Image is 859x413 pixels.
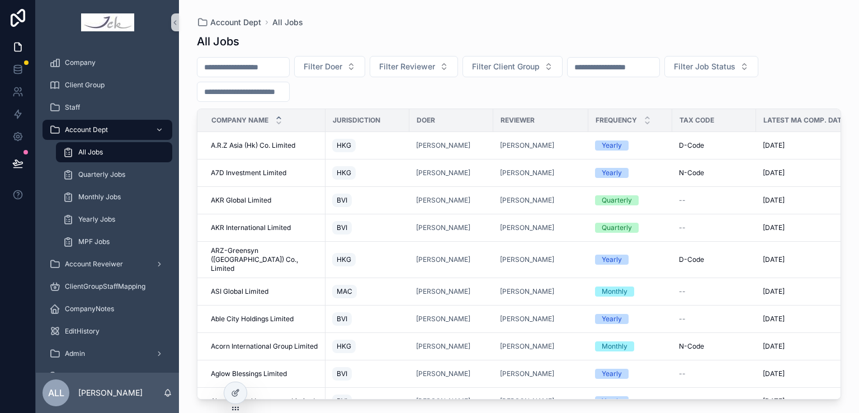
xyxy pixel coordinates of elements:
span: Able City Holdings Limited [211,315,294,323]
button: Select Button [664,56,758,77]
a: [PERSON_NAME] [500,369,582,378]
a: All Jobs [56,142,172,162]
span: [PERSON_NAME] [416,196,470,205]
span: [DATE] [763,223,785,232]
span: Doer [417,116,435,125]
span: [PERSON_NAME] [500,168,554,177]
span: [PERSON_NAME] [416,141,470,150]
a: [PERSON_NAME] [500,287,582,296]
span: ALL [48,386,64,400]
a: HKG [332,137,403,154]
a: Monthly [595,287,666,297]
a: Aglow Blessings Limited [211,369,319,378]
button: Select Button [462,56,563,77]
a: HKG [332,337,403,355]
a: Acorn International Group Limited [211,342,319,351]
a: [PERSON_NAME] [500,369,554,378]
a: [PERSON_NAME] [500,315,582,323]
a: A7D Investment Limited [211,168,319,177]
span: Quarterly Jobs [78,170,125,179]
a: BVI [332,310,403,328]
a: [PERSON_NAME] [416,315,470,323]
a: [PERSON_NAME] [500,223,554,232]
a: MAC [332,283,403,301]
span: Filter Job Status [674,61,735,72]
a: AKR Global Limited [211,196,319,205]
span: [PERSON_NAME] [416,369,470,378]
a: Monthly [595,341,666,351]
a: [PERSON_NAME] [416,223,470,232]
a: BVI [332,219,403,237]
div: Quarterly [602,223,632,233]
span: HKG [337,255,351,264]
span: Staff [65,103,80,112]
div: Monthly [602,287,627,297]
p: [PERSON_NAME] [78,387,143,398]
span: BVI [337,196,347,205]
a: -- [679,397,749,406]
a: [PERSON_NAME] [416,196,487,205]
span: Account Dept [65,125,108,134]
img: App logo [81,13,134,31]
a: Yearly [595,369,666,379]
span: [PERSON_NAME] [416,168,470,177]
span: A7D Investment Limited [211,168,286,177]
a: BVI [332,392,403,410]
div: Yearly [602,255,622,265]
a: [PERSON_NAME] [500,342,554,351]
span: Account Dept [210,17,261,28]
span: [PERSON_NAME] [500,287,554,296]
span: [DATE] [763,369,785,378]
a: HKG [332,251,403,269]
a: Yearly [595,168,666,178]
span: [DATE] [763,141,785,150]
span: [DATE] [763,397,785,406]
span: -- [679,287,686,296]
div: Yearly [602,168,622,178]
div: Yearly [602,396,622,406]
a: BVI [332,191,403,209]
a: Account Dept [43,120,172,140]
a: -- [679,369,749,378]
span: N-Code [679,342,704,351]
div: Yearly [602,314,622,324]
a: Yearly [595,255,666,265]
a: Account Reveiwer [43,254,172,274]
a: D-Code [679,255,749,264]
a: HKG [332,164,403,182]
span: Reviewer [501,116,535,125]
span: BVI [337,397,347,406]
a: ARZ-Greensyn ([GEOGRAPHIC_DATA]) Co., Limited [211,246,319,273]
div: Quarterly [602,195,632,205]
span: [DATE] [763,196,785,205]
div: scrollable content [36,45,179,373]
a: EditHistory [43,321,172,341]
a: [PERSON_NAME] [500,342,582,351]
a: [PERSON_NAME] [500,223,582,232]
span: Filter Client Group [472,61,540,72]
span: MAC [337,287,352,296]
span: Admin [65,349,85,358]
button: Select Button [370,56,458,77]
span: -- [679,315,686,323]
a: [PERSON_NAME] [416,315,487,323]
a: -- [679,315,749,323]
a: Yearly [595,140,666,151]
a: [PERSON_NAME] [416,397,470,406]
a: [PERSON_NAME] [416,397,487,406]
a: Staff [43,97,172,118]
span: [PERSON_NAME] [500,141,554,150]
span: HKG [337,342,351,351]
a: All Jobs [272,17,303,28]
span: Client Group [65,81,105,90]
a: Account Dept [197,17,261,28]
span: Audit & Tax [65,372,101,381]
